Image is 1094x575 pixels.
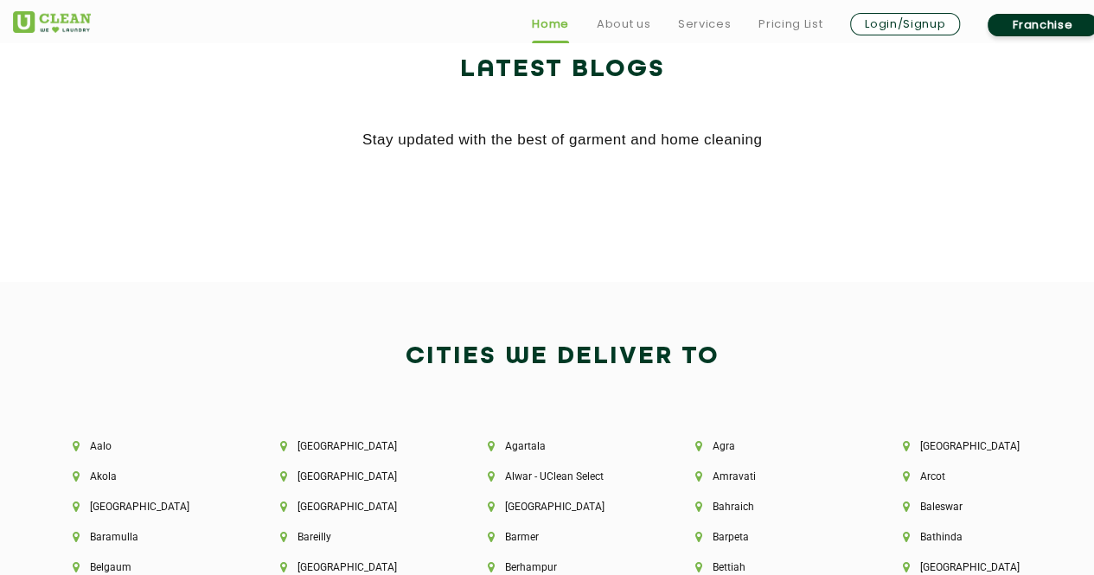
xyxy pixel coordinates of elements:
li: Barmer [488,531,637,543]
li: [GEOGRAPHIC_DATA] [280,561,429,573]
li: [GEOGRAPHIC_DATA] [903,440,1052,452]
li: Berhampur [488,561,637,573]
li: [GEOGRAPHIC_DATA] [488,501,637,513]
a: Services [678,14,731,35]
li: [GEOGRAPHIC_DATA] [280,501,429,513]
li: Bettiah [695,561,844,573]
li: Barpeta [695,531,844,543]
a: Pricing List [758,14,822,35]
li: Bareilly [280,531,429,543]
li: Akola [73,470,221,482]
li: [GEOGRAPHIC_DATA] [73,501,221,513]
li: Arcot [903,470,1052,482]
img: UClean Laundry and Dry Cleaning [13,11,91,33]
li: Baramulla [73,531,221,543]
li: Belgaum [73,561,221,573]
li: Agartala [488,440,637,452]
li: Bahraich [695,501,844,513]
li: Agra [695,440,844,452]
li: Aalo [73,440,221,452]
li: [GEOGRAPHIC_DATA] [280,440,429,452]
a: Home [532,14,569,35]
li: Bathinda [903,531,1052,543]
li: [GEOGRAPHIC_DATA] [280,470,429,482]
a: About us [597,14,650,35]
a: Login/Signup [850,13,960,35]
li: [GEOGRAPHIC_DATA] [903,561,1052,573]
li: Baleswar [903,501,1052,513]
li: Amravati [695,470,844,482]
li: Alwar - UClean Select [488,470,637,482]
